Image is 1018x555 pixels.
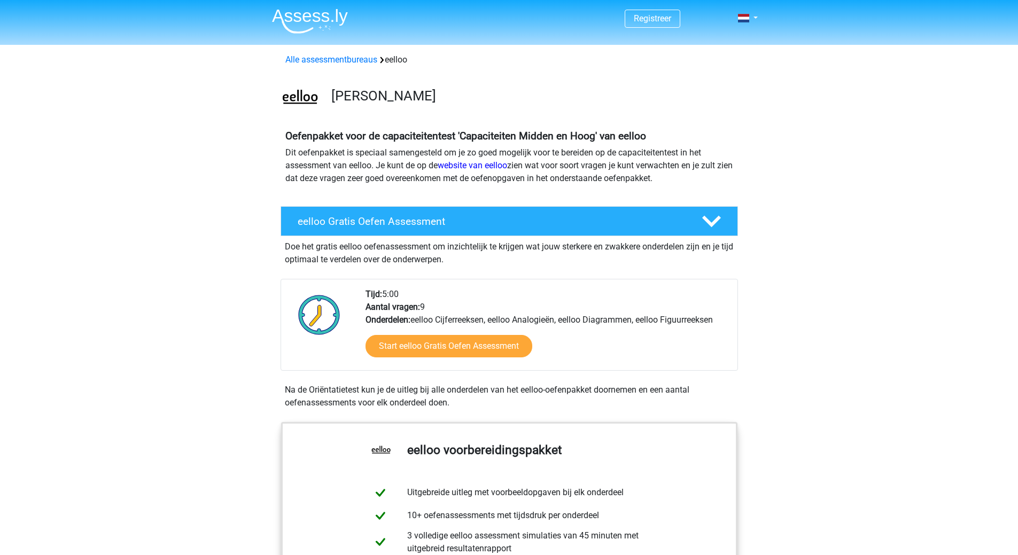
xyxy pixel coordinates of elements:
a: website van eelloo [438,160,507,170]
a: Alle assessmentbureaus [285,54,377,65]
div: eelloo [281,53,737,66]
b: Onderdelen: [366,315,410,325]
img: Klok [292,288,346,341]
div: Na de Oriëntatietest kun je de uitleg bij alle onderdelen van het eelloo-oefenpakket doornemen en... [281,384,738,409]
b: Tijd: [366,289,382,299]
p: Dit oefenpakket is speciaal samengesteld om je zo goed mogelijk voor te bereiden op de capaciteit... [285,146,733,185]
a: Start eelloo Gratis Oefen Assessment [366,335,532,357]
img: eelloo.png [281,79,319,117]
img: Assessly [272,9,348,34]
a: eelloo Gratis Oefen Assessment [276,206,742,236]
h3: [PERSON_NAME] [331,88,729,104]
h4: eelloo Gratis Oefen Assessment [298,215,685,228]
div: Doe het gratis eelloo oefenassessment om inzichtelijk te krijgen wat jouw sterkere en zwakkere on... [281,236,738,266]
b: Oefenpakket voor de capaciteitentest 'Capaciteiten Midden en Hoog' van eelloo [285,130,646,142]
a: Registreer [634,13,671,24]
div: 5:00 9 eelloo Cijferreeksen, eelloo Analogieën, eelloo Diagrammen, eelloo Figuurreeksen [358,288,737,370]
b: Aantal vragen: [366,302,420,312]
